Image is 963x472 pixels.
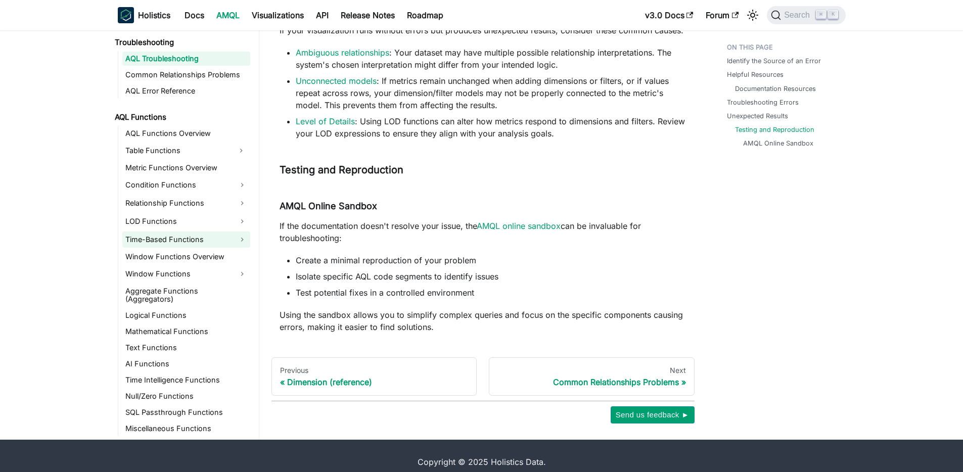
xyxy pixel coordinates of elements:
[735,84,816,93] a: Documentation Resources
[122,421,250,436] a: Miscellaneous Functions
[497,366,686,375] div: Next
[735,125,814,134] a: Testing and Reproduction
[489,357,695,396] a: NextCommon Relationships Problems
[232,143,250,159] button: Expand sidebar category 'Table Functions'
[745,7,761,23] button: Switch between dark and light mode (currently light mode)
[112,35,250,50] a: Troubleshooting
[280,201,686,212] h4: AMQL Online Sandbox
[118,7,170,23] a: HolisticsHolistics
[210,7,246,23] a: AMQL
[122,405,250,419] a: SQL Passthrough Functions
[122,177,250,193] a: Condition Functions
[280,366,469,375] div: Previous
[296,254,686,266] li: Create a minimal reproduction of your problem
[122,373,250,387] a: Time Intelligence Functions
[611,406,695,423] button: Send us feedback ►
[122,68,250,82] a: Common Relationships Problems
[178,7,210,23] a: Docs
[296,115,686,139] li: : Using LOD functions can alter how metrics respond to dimensions and filters. Review your LOD ex...
[296,46,686,71] li: : Your dataset may have multiple possible relationship interpretations. The system's chosen inter...
[122,357,250,371] a: AI Functions
[112,110,250,124] a: AQL Functions
[296,116,355,126] a: Level of Details
[296,48,389,58] a: Ambiguous relationships
[122,213,250,229] a: LOD Functions
[122,52,250,66] a: AQL Troubleshooting
[280,220,686,244] p: If the documentation doesn't resolve your issue, the can be invaluable for troubleshooting:
[271,357,477,396] a: PreviousDimension (reference)
[280,309,686,333] p: Using the sandbox allows you to simplify complex queries and focus on the specific components cau...
[497,377,686,387] div: Common Relationships Problems
[280,164,686,176] h3: Testing and Reproduction
[828,10,838,19] kbd: K
[639,7,700,23] a: v3.0 Docs
[616,408,690,421] span: Send us feedback ►
[296,270,686,282] li: Isolate specific AQL code segments to identify issues
[727,111,788,121] a: Unexpected Results
[122,161,250,175] a: Metric Functions Overview
[401,7,449,23] a: Roadmap
[310,7,335,23] a: API
[122,231,250,248] a: Time-Based Functions
[727,70,784,79] a: Helpful Resources
[118,7,134,23] img: Holistics
[138,9,170,21] b: Holistics
[122,195,250,211] a: Relationship Functions
[335,7,401,23] a: Release Notes
[122,143,232,159] a: Table Functions
[296,75,686,111] li: : If metrics remain unchanged when adding dimensions or filters, or if values repeat across rows,...
[781,11,816,20] span: Search
[280,377,469,387] div: Dimension (reference)
[122,126,250,140] a: AQL Functions Overview
[767,6,845,24] button: Search (Command+K)
[477,221,561,231] a: AMQL online sandbox
[122,266,250,282] a: Window Functions
[727,98,799,107] a: Troubleshooting Errors
[122,308,250,322] a: Logical Functions
[700,7,745,23] a: Forum
[122,84,250,98] a: AQL Error Reference
[122,341,250,355] a: Text Functions
[816,10,826,19] kbd: ⌘
[271,357,695,396] nav: Docs pages
[122,324,250,339] a: Mathematical Functions
[296,76,377,86] a: Unconnected models
[743,138,813,148] a: AMQL Online Sandbox
[296,287,686,299] li: Test potential fixes in a controlled environment
[727,56,821,66] a: Identify the Source of an Error
[122,389,250,403] a: Null/Zero Functions
[160,456,803,468] div: Copyright © 2025 Holistics Data.
[246,7,310,23] a: Visualizations
[122,284,250,306] a: Aggregate Functions (Aggregators)
[122,250,250,264] a: Window Functions Overview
